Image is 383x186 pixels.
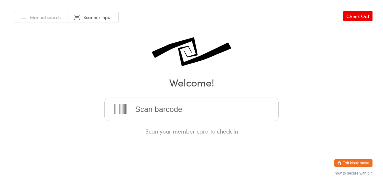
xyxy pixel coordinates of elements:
[6,75,377,89] h2: Welcome!
[104,127,279,135] div: Scan your member card to check in
[83,14,112,20] span: Scanner input
[152,37,231,66] img: Knots Jiu-Jitsu
[343,11,373,21] a: Check Out
[334,159,373,167] button: Exit kiosk mode
[30,14,61,20] span: Manual search
[104,98,279,121] input: Scan barcode
[335,171,373,176] button: how to secure with pin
